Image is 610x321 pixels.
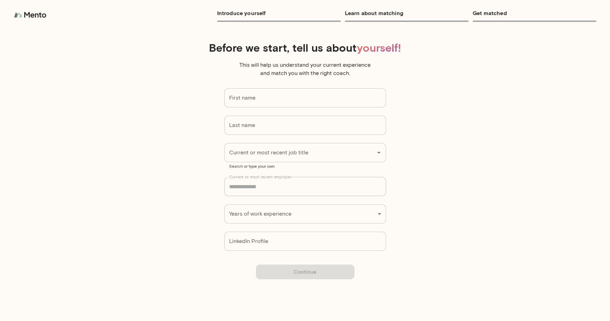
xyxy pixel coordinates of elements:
p: Search or type your own [229,163,381,169]
label: Current or most recent employer [229,174,291,180]
h6: Get matched [473,8,596,18]
button: Open [374,148,384,157]
h6: Introduce yourself [217,8,341,18]
p: This will help us understand your current experience and match you with the right coach. [237,61,374,77]
span: yourself! [357,41,401,54]
h6: Learn about matching [345,8,469,18]
h4: Before we start, tell us about [48,41,563,54]
img: logo [14,8,48,22]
